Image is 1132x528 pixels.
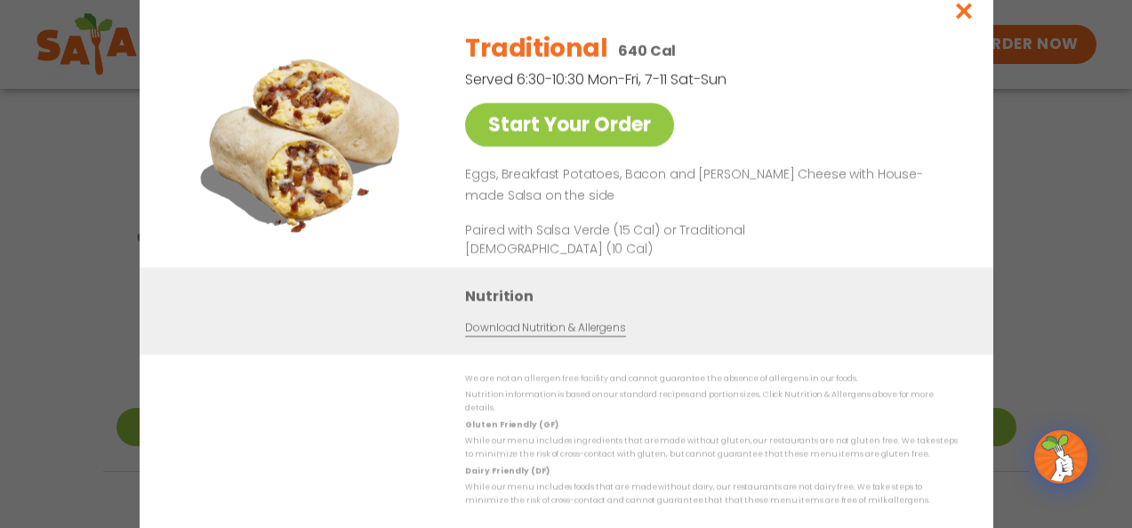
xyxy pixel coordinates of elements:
p: We are not an allergen free facility and cannot guarantee the absence of allergens in our foods. [465,372,958,386]
img: Featured product photo for Traditional [180,17,429,267]
p: Served 6:30-10:30 Mon-Fri, 7-11 Sat-Sun [465,68,865,91]
p: While our menu includes ingredients that are made without gluten, our restaurants are not gluten ... [465,435,958,462]
h3: Nutrition [465,285,967,308]
p: Paired with Salsa Verde (15 Cal) or Traditional [DEMOGRAPHIC_DATA] (10 Cal) [465,221,794,259]
p: While our menu includes foods that are made without dairy, our restaurants are not dairy free. We... [465,481,958,508]
p: Eggs, Breakfast Potatoes, Bacon and [PERSON_NAME] Cheese with House-made Salsa on the side [465,164,951,207]
p: 640 Cal [618,40,676,62]
strong: Dairy Friendly (DF) [465,466,549,476]
p: Nutrition information is based on our standard recipes and portion sizes. Click Nutrition & Aller... [465,388,958,416]
strong: Gluten Friendly (GF) [465,420,558,430]
a: Start Your Order [465,103,674,147]
h2: Traditional [465,30,607,68]
img: wpChatIcon [1036,432,1086,482]
a: Download Nutrition & Allergens [465,320,625,337]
